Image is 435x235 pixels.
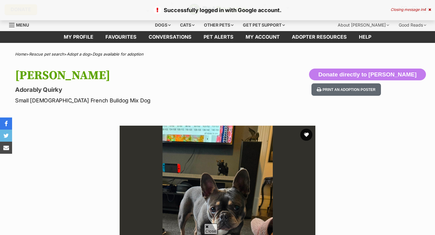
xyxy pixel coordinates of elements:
[29,52,64,56] a: Rescue pet search
[200,19,238,31] div: Other pets
[9,19,33,30] a: Menu
[143,31,198,43] a: conversations
[204,224,217,234] span: Close
[58,31,99,43] a: My profile
[240,31,286,43] a: My account
[391,8,431,12] div: Closing message in
[395,19,430,31] div: Good Reads
[311,83,381,96] button: Print an adoption poster
[92,52,143,56] a: Dogs available for adoption
[300,129,312,141] button: favourite
[333,19,393,31] div: About [PERSON_NAME]
[15,69,265,82] h1: [PERSON_NAME]
[239,19,289,31] div: Get pet support
[353,31,377,43] a: Help
[309,69,426,81] button: Donate directly to [PERSON_NAME]
[15,96,265,105] p: Small [DEMOGRAPHIC_DATA] French Bulldog Mix Dog
[286,31,353,43] a: Adopter resources
[67,52,90,56] a: Adopt a dog
[6,6,429,14] p: Successfully logged in with Google account.
[176,19,199,31] div: Cats
[151,19,175,31] div: Dogs
[16,22,29,27] span: Menu
[15,85,265,94] p: Adorably Quirky
[99,31,143,43] a: Favourites
[198,31,240,43] a: Pet alerts
[424,7,426,12] span: 4
[15,52,26,56] a: Home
